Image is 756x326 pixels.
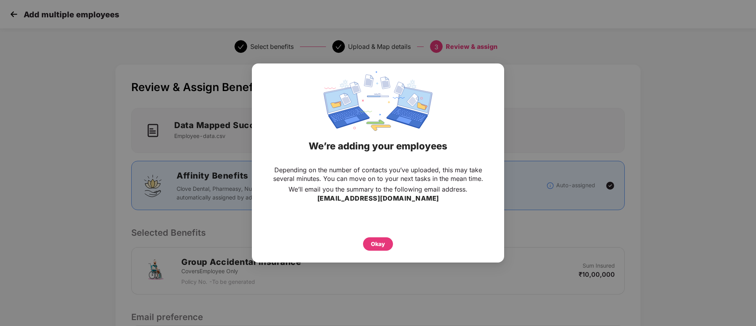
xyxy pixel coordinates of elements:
[289,185,467,194] p: We’ll email you the summary to the following email address.
[268,166,488,183] p: Depending on the number of contacts you’ve uploaded, this may take several minutes. You can move ...
[371,240,385,248] div: Okay
[262,131,494,162] div: We’re adding your employees
[317,194,439,204] h3: [EMAIL_ADDRESS][DOMAIN_NAME]
[324,71,432,131] img: svg+xml;base64,PHN2ZyBpZD0iRGF0YV9zeW5jaW5nIiB4bWxucz0iaHR0cDovL3d3dy53My5vcmcvMjAwMC9zdmciIHdpZH...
